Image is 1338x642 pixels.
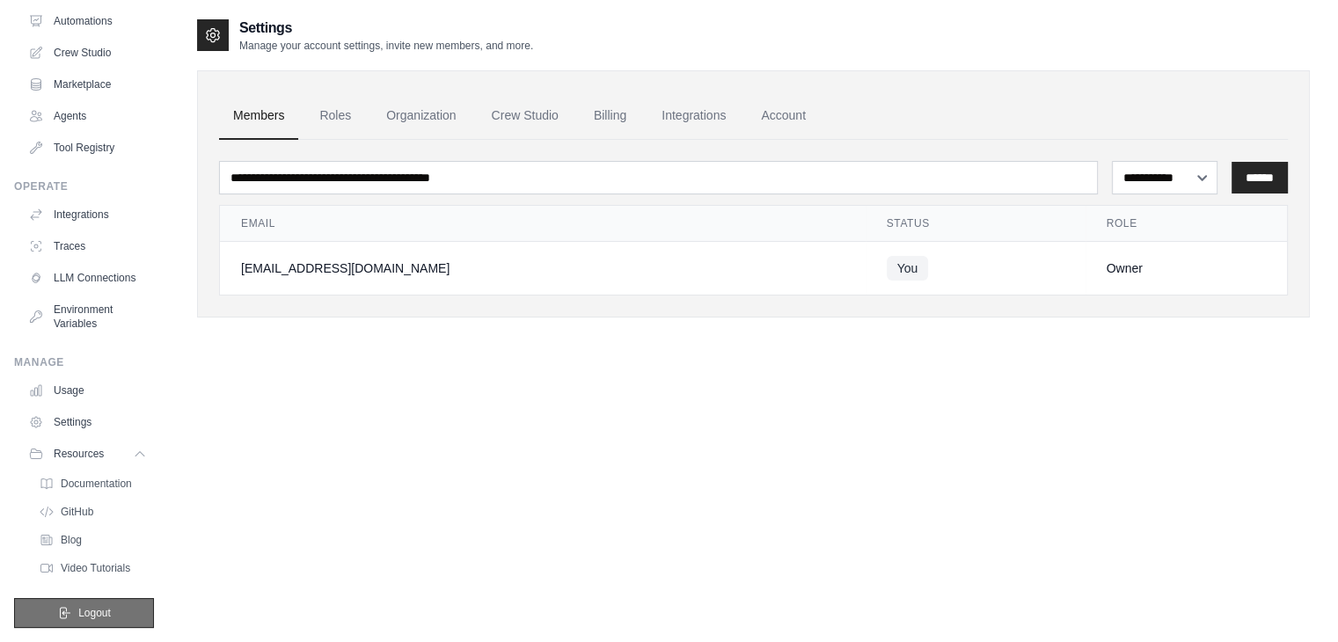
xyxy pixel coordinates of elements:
[580,92,640,140] a: Billing
[32,500,154,524] a: GitHub
[478,92,573,140] a: Crew Studio
[78,606,111,620] span: Logout
[21,102,154,130] a: Agents
[241,259,844,277] div: [EMAIL_ADDRESS][DOMAIN_NAME]
[239,39,533,53] p: Manage your account settings, invite new members, and more.
[32,471,154,496] a: Documentation
[61,477,132,491] span: Documentation
[14,179,154,193] div: Operate
[220,206,866,242] th: Email
[1107,259,1267,277] div: Owner
[61,505,93,519] span: GitHub
[14,598,154,628] button: Logout
[21,232,154,260] a: Traces
[21,39,154,67] a: Crew Studio
[21,264,154,292] a: LLM Connections
[372,92,470,140] a: Organization
[21,134,154,162] a: Tool Registry
[14,355,154,369] div: Manage
[219,92,298,140] a: Members
[21,440,154,468] button: Resources
[21,201,154,229] a: Integrations
[21,408,154,436] a: Settings
[866,206,1086,242] th: Status
[887,256,929,281] span: You
[647,92,740,140] a: Integrations
[239,18,533,39] h2: Settings
[61,533,82,547] span: Blog
[305,92,365,140] a: Roles
[1086,206,1288,242] th: Role
[32,556,154,580] a: Video Tutorials
[32,528,154,552] a: Blog
[21,376,154,405] a: Usage
[54,447,104,461] span: Resources
[21,70,154,98] a: Marketplace
[747,92,820,140] a: Account
[61,561,130,575] span: Video Tutorials
[21,295,154,338] a: Environment Variables
[21,7,154,35] a: Automations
